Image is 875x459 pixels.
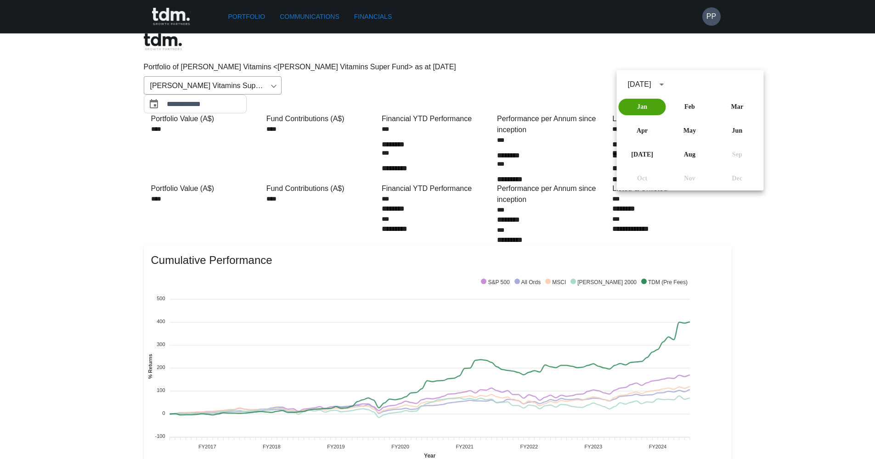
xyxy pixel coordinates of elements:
button: Aug [666,146,713,163]
div: Portfolio Value (A$) [151,183,263,194]
div: Financial YTD Performance [382,183,493,194]
button: Mar [713,99,761,115]
tspan: FY2018 [263,444,281,449]
span: [PERSON_NAME] 2000 [570,279,637,285]
text: Year [424,453,436,459]
tspan: FY2024 [649,444,667,449]
tspan: FY2021 [456,444,474,449]
div: Financial YTD Performance [382,113,493,124]
p: Portfolio of [PERSON_NAME] Vitamins <[PERSON_NAME] Vitamins Super Fund> as at [DATE] [144,62,732,73]
span: Cumulative Performance [151,253,724,268]
div: Listed & Unlisted [612,113,724,124]
div: Performance per Annum since inception [497,183,609,205]
button: calendar view is open, switch to year view [654,77,670,92]
div: Fund Contributions (A$) [266,113,378,124]
h6: PP [706,11,716,22]
text: % Returns [147,354,153,379]
span: S&P 500 [481,279,509,285]
button: Choose date, selected date is Jan 31, 2025 [145,95,163,113]
div: [DATE] [628,79,651,90]
tspan: 0 [162,410,165,416]
a: Communications [276,8,343,25]
span: TDM (Pre Fees) [641,279,688,285]
tspan: 100 [157,387,165,393]
button: Jun [713,123,761,139]
tspan: -100 [155,433,165,439]
button: [DATE] [619,146,666,163]
span: All Ords [514,279,541,285]
button: Feb [666,99,713,115]
tspan: 200 [157,364,165,370]
tspan: FY2022 [520,444,538,449]
tspan: 300 [157,341,165,347]
button: Apr [619,123,666,139]
tspan: FY2023 [585,444,603,449]
a: Portfolio [225,8,269,25]
tspan: FY2020 [391,444,409,449]
tspan: 500 [157,296,165,301]
div: [PERSON_NAME] Vitamins Super Fund [144,76,282,95]
div: Fund Contributions (A$) [266,183,378,194]
a: Financials [350,8,395,25]
tspan: FY2017 [198,444,216,449]
button: Jan [619,99,666,115]
button: May [666,123,713,139]
tspan: 400 [157,319,165,324]
div: Listed & Unlisted [612,183,724,194]
div: Portfolio Value (A$) [151,113,263,124]
span: MSCI [545,279,566,285]
tspan: FY2019 [327,444,345,449]
button: PP [702,7,721,26]
div: Performance per Annum since inception [497,113,609,135]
